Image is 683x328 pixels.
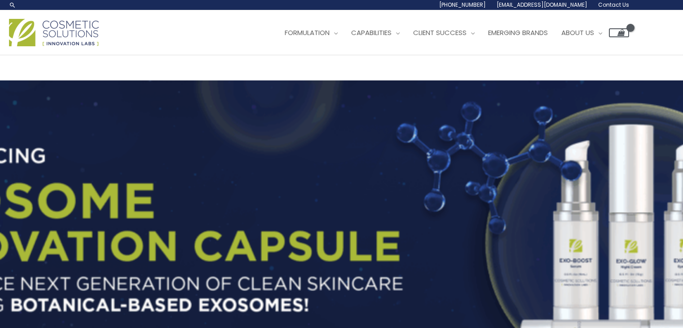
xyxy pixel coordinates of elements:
span: Client Success [413,28,467,37]
a: About Us [555,19,609,46]
a: Emerging Brands [481,19,555,46]
span: About Us [561,28,594,37]
a: Search icon link [9,1,16,9]
span: Capabilities [351,28,392,37]
span: [PHONE_NUMBER] [439,1,486,9]
span: Formulation [285,28,330,37]
nav: Site Navigation [271,19,629,46]
a: View Shopping Cart, empty [609,28,629,37]
a: Client Success [406,19,481,46]
a: Formulation [278,19,344,46]
img: Cosmetic Solutions Logo [9,19,99,46]
span: Emerging Brands [488,28,548,37]
span: Contact Us [598,1,629,9]
a: Capabilities [344,19,406,46]
span: [EMAIL_ADDRESS][DOMAIN_NAME] [497,1,587,9]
